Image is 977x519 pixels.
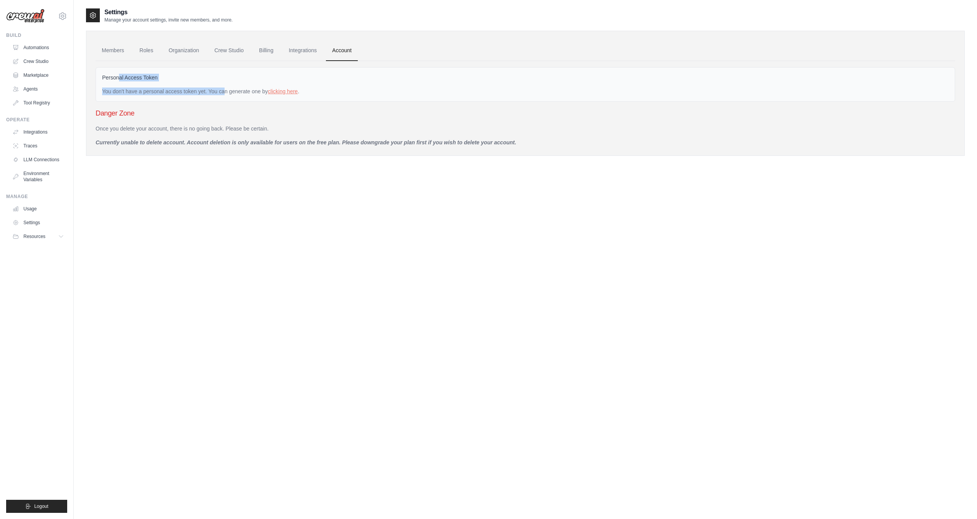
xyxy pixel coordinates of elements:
[96,139,955,146] p: Currently unable to delete account. Account deletion is only available for users on the free plan...
[6,193,67,200] div: Manage
[9,167,67,186] a: Environment Variables
[96,40,130,61] a: Members
[104,8,233,17] h2: Settings
[133,40,159,61] a: Roles
[96,108,955,119] h3: Danger Zone
[9,55,67,68] a: Crew Studio
[283,40,323,61] a: Integrations
[9,230,67,243] button: Resources
[9,154,67,166] a: LLM Connections
[9,69,67,81] a: Marketplace
[6,32,67,38] div: Build
[9,97,67,109] a: Tool Registry
[23,233,45,240] span: Resources
[34,503,48,509] span: Logout
[6,500,67,513] button: Logout
[96,125,955,132] p: Once you delete your account, there is no going back. Please be certain.
[102,74,158,81] label: Personal Access Token
[9,217,67,229] a: Settings
[208,40,250,61] a: Crew Studio
[6,9,45,23] img: Logo
[102,88,949,95] div: You don't have a personal access token yet. You can generate one by .
[253,40,279,61] a: Billing
[326,40,358,61] a: Account
[9,140,67,152] a: Traces
[9,126,67,138] a: Integrations
[104,17,233,23] p: Manage your account settings, invite new members, and more.
[9,41,67,54] a: Automations
[268,88,298,94] a: clicking here
[162,40,205,61] a: Organization
[9,83,67,95] a: Agents
[6,117,67,123] div: Operate
[9,203,67,215] a: Usage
